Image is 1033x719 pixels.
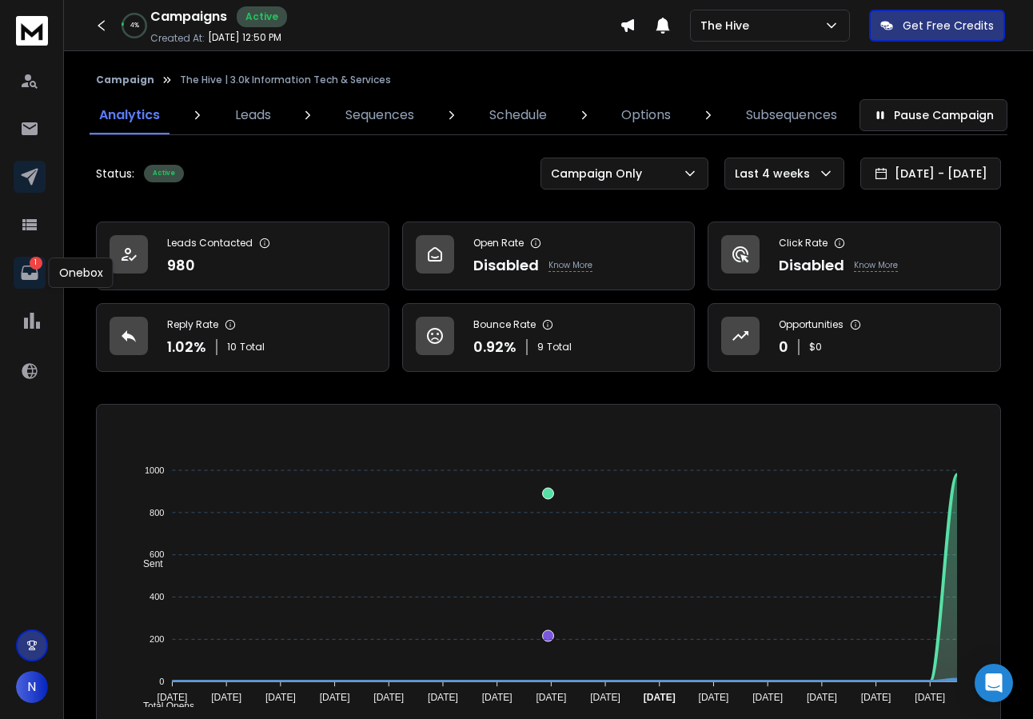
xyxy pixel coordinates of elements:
p: Created At: [150,32,205,45]
div: Open Intercom Messenger [975,664,1013,702]
p: Analytics [99,106,160,125]
span: Sent [131,558,163,569]
tspan: [DATE] [699,692,729,703]
a: Open RateDisabledKnow More [402,222,696,290]
p: $ 0 [809,341,822,354]
p: The Hive | 3.0k Information Tech & Services [180,74,391,86]
p: Disabled [473,254,539,277]
span: Total Opens [131,701,194,712]
a: Reply Rate1.02%10Total [96,303,389,372]
div: Onebox [49,258,114,288]
tspan: 0 [160,677,165,686]
tspan: [DATE] [374,692,405,703]
span: 10 [227,341,237,354]
a: Click RateDisabledKnow More [708,222,1001,290]
p: Subsequences [746,106,837,125]
p: Schedule [489,106,547,125]
p: 980 [167,254,195,277]
h1: Campaigns [150,7,227,26]
tspan: 400 [150,592,165,601]
a: Opportunities0$0 [708,303,1001,372]
tspan: [DATE] [591,692,621,703]
p: Campaign Only [551,166,648,182]
p: Opportunities [779,318,844,331]
button: [DATE] - [DATE] [860,158,1001,190]
p: [DATE] 12:50 PM [208,31,281,44]
img: logo [16,16,48,46]
button: Pause Campaign [860,99,1007,131]
p: Leads Contacted [167,237,253,250]
span: 9 [537,341,544,354]
tspan: 800 [150,508,165,517]
tspan: [DATE] [320,692,350,703]
button: N [16,671,48,703]
tspan: 200 [150,634,165,644]
a: 1 [14,257,46,289]
tspan: [DATE] [915,692,946,703]
p: The Hive [700,18,756,34]
tspan: [DATE] [212,692,242,703]
button: Campaign [96,74,154,86]
tspan: [DATE] [265,692,296,703]
a: Analytics [90,96,170,134]
span: Total [547,341,572,354]
p: Know More [854,259,898,272]
span: Total [240,341,265,354]
p: 1 [30,257,42,270]
tspan: [DATE] [536,692,567,703]
p: 4 % [130,21,139,30]
tspan: 1000 [145,465,164,475]
p: Click Rate [779,237,828,250]
tspan: [DATE] [807,692,837,703]
a: Options [612,96,680,134]
p: Sequences [345,106,414,125]
tspan: [DATE] [482,692,513,703]
p: Disabled [779,254,844,277]
tspan: [DATE] [753,692,784,703]
p: 0.92 % [473,336,516,358]
tspan: [DATE] [861,692,891,703]
p: Last 4 weeks [735,166,816,182]
p: 1.02 % [167,336,206,358]
a: Bounce Rate0.92%9Total [402,303,696,372]
tspan: [DATE] [429,692,459,703]
tspan: [DATE] [644,692,676,703]
button: Get Free Credits [869,10,1005,42]
p: Know More [548,259,592,272]
p: Leads [235,106,271,125]
div: Active [144,165,184,182]
div: Active [237,6,287,27]
p: Open Rate [473,237,524,250]
tspan: [DATE] [158,692,188,703]
a: Schedule [480,96,556,134]
tspan: 600 [150,549,165,559]
p: Bounce Rate [473,318,536,331]
p: Get Free Credits [903,18,994,34]
a: Sequences [336,96,424,134]
p: Status: [96,166,134,182]
a: Subsequences [736,96,847,134]
p: 0 [779,336,788,358]
p: Options [621,106,671,125]
p: Reply Rate [167,318,218,331]
a: Leads Contacted980 [96,222,389,290]
a: Leads [225,96,281,134]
